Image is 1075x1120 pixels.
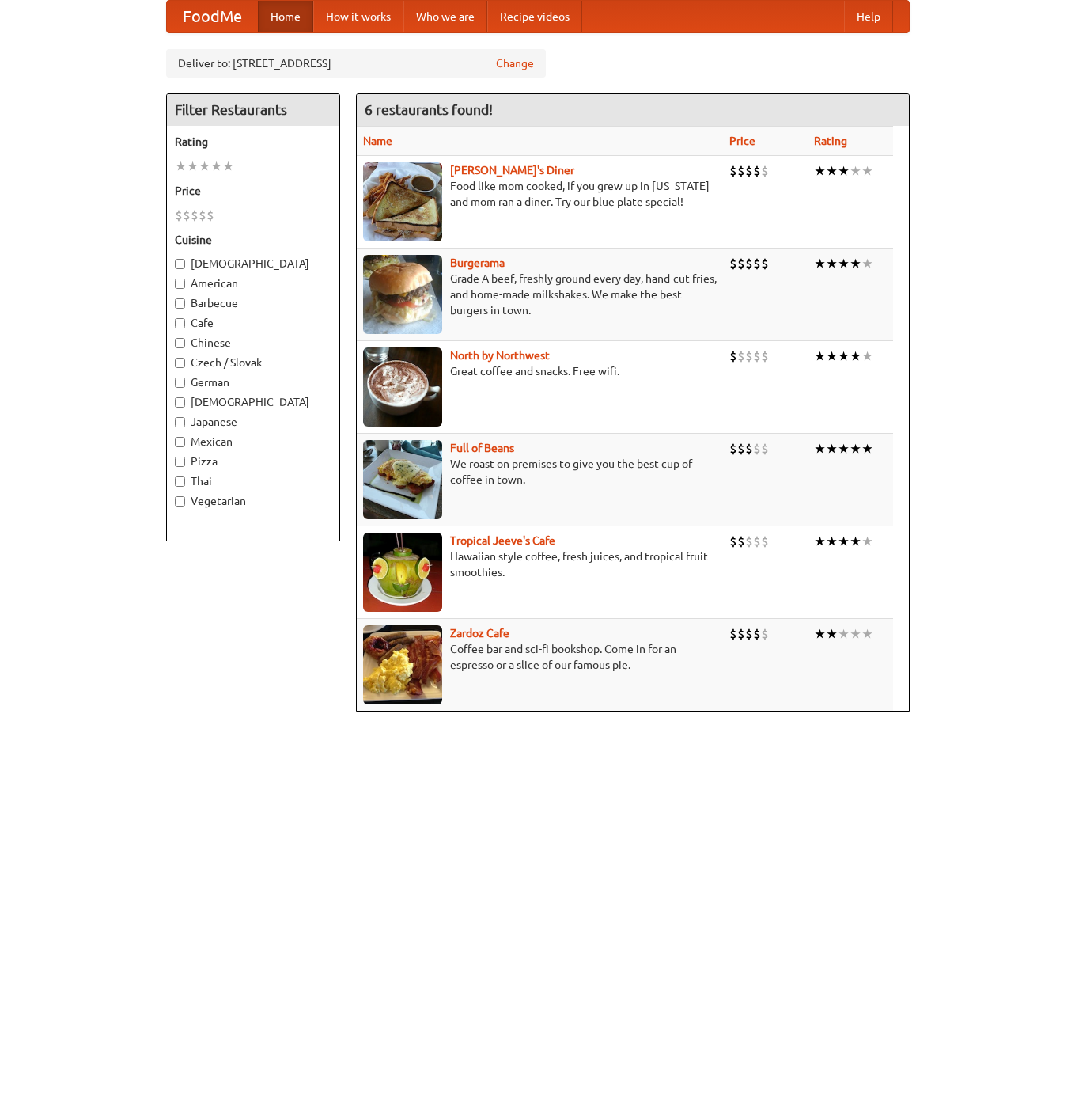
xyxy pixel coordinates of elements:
[222,158,234,175] li: ★
[175,232,331,248] h5: Cuisine
[745,533,753,550] li: $
[175,378,185,388] input: German
[175,374,331,390] label: German
[861,347,873,365] li: ★
[450,627,509,640] b: Zardoz Cafe
[450,534,555,547] a: Tropical Jeeve's Cafe
[175,158,187,175] li: ★
[175,394,331,410] label: [DEMOGRAPHIC_DATA]
[175,397,185,408] input: [DEMOGRAPHIC_DATA]
[729,255,737,272] li: $
[861,625,873,643] li: ★
[450,349,550,362] a: North by Northwest
[363,135,392,147] a: Name
[363,549,717,580] p: Hawaiian style coffee, fresh juices, and tropical fruit smoothies.
[175,338,185,348] input: Chinese
[210,158,222,175] li: ★
[363,162,442,241] img: sallys.jpg
[175,183,331,199] h5: Price
[175,437,185,447] input: Mexican
[175,476,185,487] input: Thai
[167,94,339,126] h4: Filter Restaurants
[365,102,493,117] ng-pluralize: 6 restaurants found!
[737,255,745,272] li: $
[737,533,745,550] li: $
[175,207,183,224] li: $
[487,1,582,32] a: Recipe videos
[814,440,826,457] li: ★
[175,295,331,311] label: Barbecue
[175,355,331,370] label: Czech / Slovak
[175,275,331,291] label: American
[826,347,838,365] li: ★
[745,347,753,365] li: $
[745,625,753,643] li: $
[363,456,717,488] p: We roast on premises to give you the best cup of coffee in town.
[175,358,185,368] input: Czech / Slovak
[761,347,769,365] li: $
[761,440,769,457] li: $
[745,440,753,457] li: $
[753,347,761,365] li: $
[175,454,331,469] label: Pizza
[729,162,737,180] li: $
[175,279,185,289] input: American
[850,533,861,550] li: ★
[850,625,861,643] li: ★
[826,440,838,457] li: ★
[838,533,850,550] li: ★
[363,641,717,673] p: Coffee bar and sci-fi bookshop. Come in for an espresso or a slice of our famous pie.
[450,442,514,454] a: Full of Beans
[450,256,505,269] b: Burgerama
[737,440,745,457] li: $
[167,1,258,32] a: FoodMe
[861,162,873,180] li: ★
[175,298,185,309] input: Barbecue
[814,255,826,272] li: ★
[166,49,546,78] div: Deliver to: [STREET_ADDRESS]
[850,255,861,272] li: ★
[175,457,185,467] input: Pizza
[838,255,850,272] li: ★
[496,55,534,71] a: Change
[753,255,761,272] li: $
[737,625,745,643] li: $
[187,158,199,175] li: ★
[838,347,850,365] li: ★
[814,347,826,365] li: ★
[729,625,737,643] li: $
[363,271,717,318] p: Grade A beef, freshly ground every day, hand-cut fries, and home-made milkshakes. We make the bes...
[363,625,442,704] img: zardoz.jpg
[838,162,850,180] li: ★
[363,440,442,519] img: beans.jpg
[175,414,331,430] label: Japanese
[850,162,861,180] li: ★
[814,135,847,147] a: Rating
[826,255,838,272] li: ★
[844,1,893,32] a: Help
[175,259,185,269] input: [DEMOGRAPHIC_DATA]
[838,440,850,457] li: ★
[363,533,442,612] img: jeeves.jpg
[826,162,838,180] li: ★
[175,134,331,150] h5: Rating
[729,347,737,365] li: $
[737,347,745,365] li: $
[761,255,769,272] li: $
[183,207,191,224] li: $
[363,363,717,379] p: Great coffee and snacks. Free wifi.
[729,135,755,147] a: Price
[745,255,753,272] li: $
[175,335,331,351] label: Chinese
[175,417,185,427] input: Japanese
[814,162,826,180] li: ★
[206,207,214,224] li: $
[403,1,487,32] a: Who we are
[450,164,574,177] a: [PERSON_NAME]'s Diner
[175,473,331,489] label: Thai
[753,625,761,643] li: $
[363,178,717,210] p: Food like mom cooked, if you grew up in [US_STATE] and mom ran a diner. Try our blue plate special!
[745,162,753,180] li: $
